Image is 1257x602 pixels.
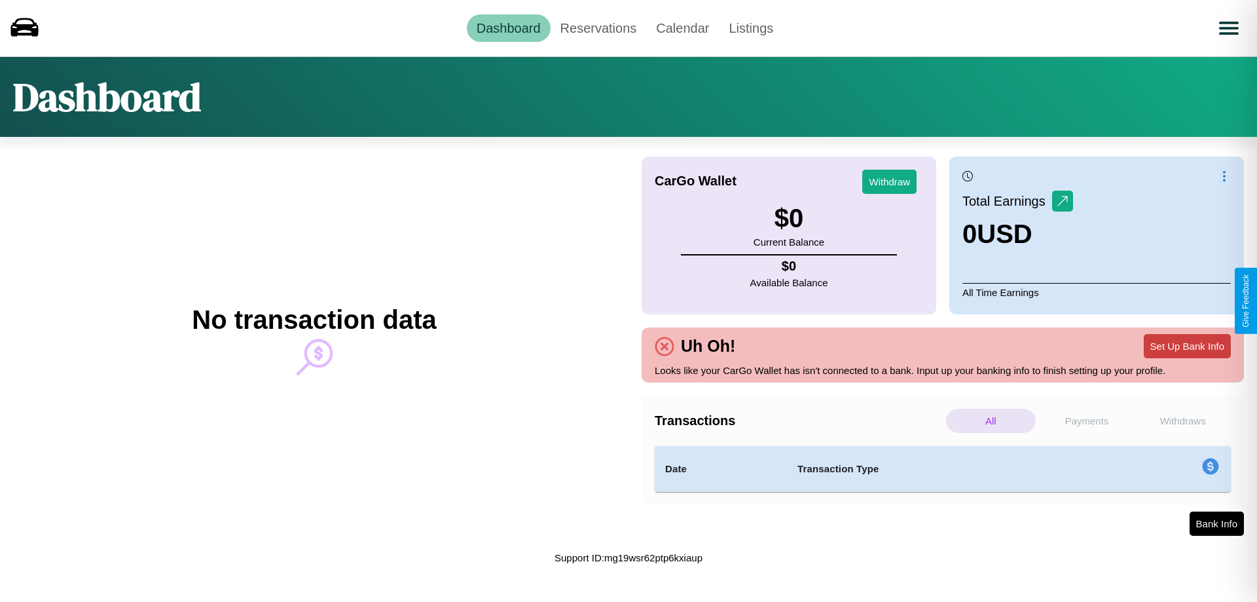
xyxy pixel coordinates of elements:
a: Calendar [646,14,719,42]
h4: Date [665,461,776,477]
h4: CarGo Wallet [655,174,737,189]
h1: Dashboard [13,70,201,124]
h4: Transactions [655,413,943,428]
p: Current Balance [754,233,824,251]
h2: No transaction data [192,305,436,335]
h3: 0 USD [962,219,1073,249]
h3: $ 0 [754,204,824,233]
p: Looks like your CarGo Wallet has isn't connected to a bank. Input up your banking info to finish ... [655,362,1231,379]
button: Bank Info [1190,512,1244,536]
button: Open menu [1211,10,1247,47]
a: Listings [719,14,783,42]
p: Total Earnings [962,189,1052,213]
h4: Uh Oh! [674,337,742,356]
table: simple table [655,446,1231,492]
button: Withdraw [862,170,917,194]
p: All Time Earnings [962,283,1231,301]
p: Payments [1042,409,1132,433]
button: Set Up Bank Info [1144,334,1231,358]
a: Dashboard [467,14,551,42]
p: All [946,409,1036,433]
p: Available Balance [750,274,828,292]
h4: Transaction Type [797,461,1095,477]
p: Withdraws [1138,409,1228,433]
p: Support ID: mg19wsr62ptp6kxiaup [555,549,702,567]
a: Reservations [551,14,647,42]
h4: $ 0 [750,259,828,274]
div: Give Feedback [1241,274,1250,328]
